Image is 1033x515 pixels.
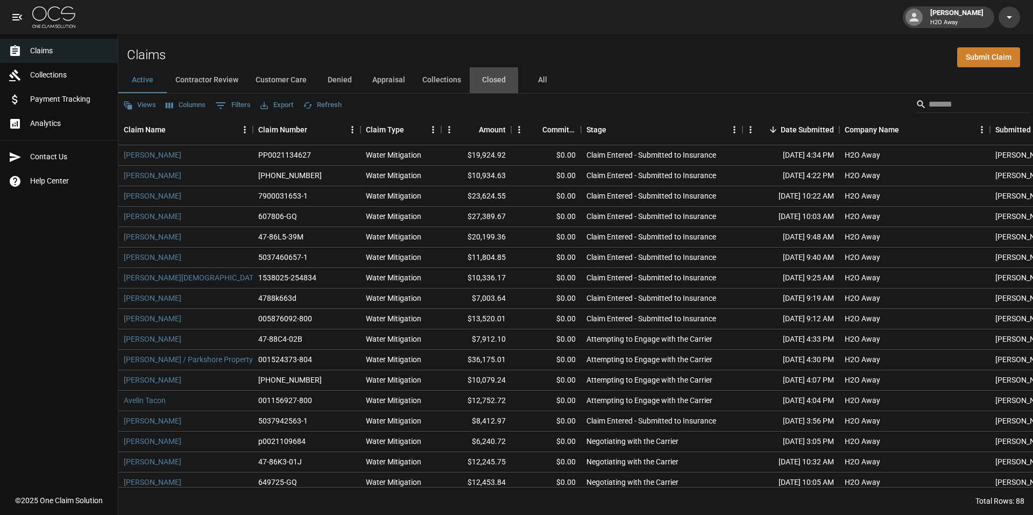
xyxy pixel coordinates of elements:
div: 47-86K3-01J [258,456,302,467]
div: Claim Entered - Submitted to Insurance [586,150,716,160]
div: 000-01-303343 [258,375,322,385]
div: [DATE] 4:22 PM [742,166,839,186]
div: Water Mitigation [366,231,421,242]
div: H2O Away [845,436,880,447]
div: Committed Amount [542,115,576,145]
div: Water Mitigation [366,150,421,160]
a: Avelin Tacon [124,395,166,406]
div: H2O Away [845,170,880,181]
div: $0.00 [511,166,581,186]
div: Claim Entered - Submitted to Insurance [586,313,716,324]
div: Total Rows: 88 [975,496,1024,506]
a: [PERSON_NAME] [124,415,181,426]
div: H2O Away [845,477,880,488]
div: [DATE] 3:56 PM [742,411,839,432]
button: Menu [425,122,441,138]
a: [PERSON_NAME] [124,231,181,242]
div: 001156927-800 [258,395,312,406]
div: Water Mitigation [366,293,421,304]
span: Collections [30,69,109,81]
a: Submit Claim [957,47,1020,67]
div: H2O Away [845,231,880,242]
button: All [518,67,567,93]
div: Water Mitigation [366,334,421,344]
div: Claim Entered - Submitted to Insurance [586,211,716,222]
div: [DATE] 9:19 AM [742,288,839,309]
div: [DATE] 4:07 PM [742,370,839,391]
div: $0.00 [511,288,581,309]
div: H2O Away [845,293,880,304]
div: Negotiating with the Carrier [586,477,678,488]
div: $0.00 [511,145,581,166]
span: Claims [30,45,109,57]
div: $20,199.36 [441,227,511,248]
div: [DATE] 4:04 PM [742,391,839,411]
div: H2O Away [845,375,880,385]
button: Collections [414,67,470,93]
div: $0.00 [511,329,581,350]
img: ocs-logo-white-transparent.png [32,6,75,28]
div: Date Submitted [781,115,834,145]
button: Menu [742,122,759,138]
div: $0.00 [511,472,581,493]
button: Refresh [300,97,344,114]
button: Show filters [213,97,253,114]
a: [PERSON_NAME] [124,456,181,467]
div: Attempting to Engage with the Carrier [586,354,712,365]
div: $10,934.63 [441,166,511,186]
div: Water Mitigation [366,191,421,201]
div: Amount [441,115,511,145]
p: H2O Away [930,18,984,27]
div: H2O Away [845,252,880,263]
a: [PERSON_NAME] [124,252,181,263]
div: H2O Away [845,150,880,160]
button: Menu [441,122,457,138]
button: Menu [726,122,742,138]
div: [DATE] 10:05 AM [742,472,839,493]
div: Negotiating with the Carrier [586,456,678,467]
button: Menu [511,122,527,138]
div: Claim Entered - Submitted to Insurance [586,415,716,426]
div: H2O Away [845,334,880,344]
div: [DATE] 9:12 AM [742,309,839,329]
div: 5037942563-1 [258,415,308,426]
button: Menu [344,122,360,138]
div: 47-86L5-39M [258,231,303,242]
a: [PERSON_NAME] [124,170,181,181]
a: [PERSON_NAME] [124,150,181,160]
button: Sort [166,122,181,137]
div: $36,175.01 [441,350,511,370]
div: 001524373-804 [258,354,312,365]
div: Claim Number [253,115,360,145]
div: [DATE] 10:32 AM [742,452,839,472]
div: H2O Away [845,456,880,467]
button: Sort [527,122,542,137]
a: [PERSON_NAME] [124,313,181,324]
div: p0021109684 [258,436,306,447]
div: 01-009-093974 [258,170,322,181]
div: $27,389.67 [441,207,511,227]
div: $11,804.85 [441,248,511,268]
div: 7900031653-1 [258,191,308,201]
a: [PERSON_NAME] [124,375,181,385]
div: Claim Entered - Submitted to Insurance [586,191,716,201]
div: $10,336.17 [441,268,511,288]
div: Attempting to Engage with the Carrier [586,395,712,406]
div: Stage [581,115,742,145]
div: $0.00 [511,350,581,370]
div: H2O Away [845,415,880,426]
button: Sort [404,122,419,137]
div: [DATE] 9:48 AM [742,227,839,248]
a: [PERSON_NAME][DEMOGRAPHIC_DATA] [124,272,260,283]
span: Payment Tracking [30,94,109,105]
button: Sort [606,122,621,137]
div: Claim Entered - Submitted to Insurance [586,231,716,242]
div: Committed Amount [511,115,581,145]
div: $0.00 [511,370,581,391]
div: Claim Entered - Submitted to Insurance [586,170,716,181]
div: H2O Away [845,272,880,283]
button: Contractor Review [167,67,247,93]
div: 47-88C4-02B [258,334,302,344]
button: Menu [974,122,990,138]
button: Sort [307,122,322,137]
